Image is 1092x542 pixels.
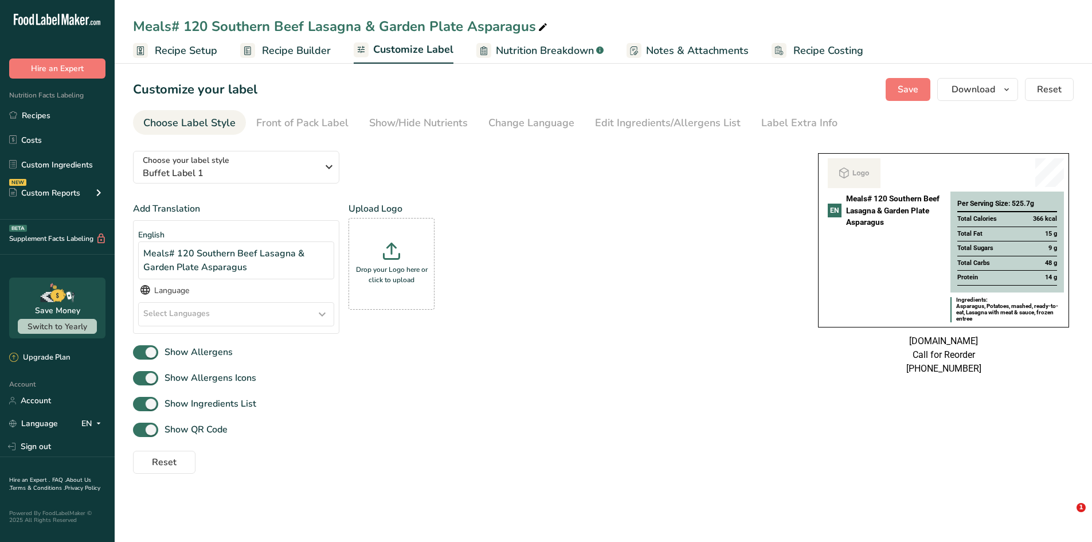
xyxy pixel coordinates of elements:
button: Switch to Yearly [18,319,97,334]
span: Choose your label style [143,154,229,166]
h1: Customize your label [133,80,257,99]
a: Recipe Builder [240,38,331,64]
div: Save Money [35,305,80,317]
span: Total Carbs [957,259,990,268]
a: Nutrition Breakdown [476,38,604,64]
span: Notes & Attachments [646,43,749,59]
p: Drop your Logo here or click to upload [351,264,432,285]
span: Buffet Label 1 [143,166,318,180]
span: Nutrition Breakdown [496,43,594,59]
a: FAQ . [52,476,66,484]
a: Recipe Costing [772,38,863,64]
span: Meals# 120 Southern Beef Lasagna & Garden Plate Asparagus [846,193,941,228]
div: Show/Hide Nutrients [369,115,468,131]
div: Edit Ingredients/Allergens List [595,115,741,131]
span: Show Allergens Icons [158,371,256,385]
div: Front of Pack Label [256,115,349,131]
div: Upload Logo [349,202,435,310]
span: Total Calories [957,215,997,224]
span: Download [952,83,995,96]
span: 1 [1077,503,1086,512]
button: Download [937,78,1018,101]
a: Privacy Policy [65,484,100,492]
span: 366 kcal [1033,215,1057,224]
div: Language [138,284,334,298]
span: Reset [152,455,177,469]
span: English [138,229,165,240]
span: 15 g [1045,229,1057,239]
a: Recipe Setup [133,38,217,64]
span: 48 g [1045,259,1057,268]
a: Language [9,414,58,434]
div: Powered By FoodLabelMaker © 2025 All Rights Reserved [9,510,105,524]
div: Meals# 120 Southern Beef Lasagna & Garden Plate Asparagus [133,16,550,37]
a: Customize Label [354,37,453,64]
button: Reset [133,451,195,474]
div: Add Translation [133,202,339,334]
div: Per Serving Size: 525.7g [957,196,1057,212]
div: Label Extra Info [761,115,837,131]
iframe: Intercom live chat [1053,503,1081,531]
span: 14 g [1045,273,1057,283]
span: 9 g [1048,244,1057,254]
span: Customize Label [373,42,453,57]
span: Show Allergens [158,345,233,359]
span: Protein [957,273,978,283]
span: Total Fat [957,229,983,239]
div: Meals# 120 Southern Beef Lasagna & Garden Plate Asparagus [138,241,334,279]
a: About Us . [9,476,91,492]
span: Recipe Costing [793,43,863,59]
div: BETA [9,225,27,232]
span: Recipe Setup [155,43,217,59]
span: Show QR Code [158,423,228,436]
div: NEW [9,179,26,186]
div: EN [81,417,105,431]
div: Change Language [488,115,574,131]
span: Recipe Builder [262,43,331,59]
div: Choose Label Style [143,115,236,131]
div: Upgrade Plan [9,352,70,364]
span: Total Sugars [957,244,993,254]
a: Hire an Expert . [9,476,50,484]
div: [DOMAIN_NAME] Call for Reorder [PHONE_NUMBER] [818,334,1069,376]
button: Hire an Expert [9,59,105,79]
div: Select Languages [139,303,334,326]
span: Asparagus, Potatoes, mashed, ready-to-eat, Lasagna with meat & sauce, frozen entree [956,303,1058,322]
span: Show Ingredients List [158,397,256,411]
button: Choose your label style Buffet Label 1 [133,151,339,184]
a: Notes & Attachments [627,38,749,64]
span: Save [898,83,918,96]
button: Save [886,78,930,101]
div: EN [828,204,841,217]
a: Terms & Conditions . [10,484,65,492]
button: Reset [1025,78,1074,101]
span: Reset [1037,83,1062,96]
span: Switch to Yearly [28,321,87,332]
div: Ingredients: [956,297,1059,303]
div: Custom Reports [9,187,80,199]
